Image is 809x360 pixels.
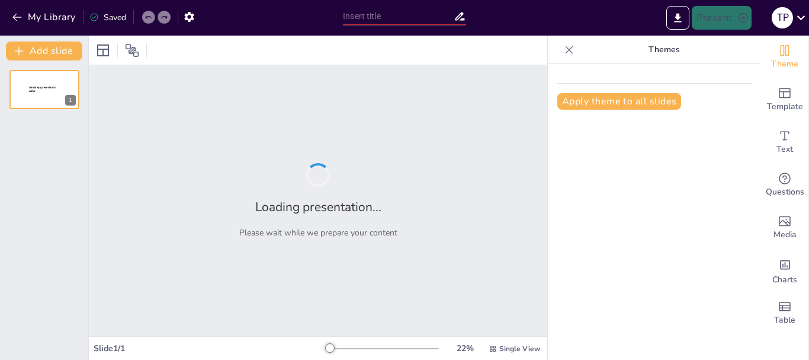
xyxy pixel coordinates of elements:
[9,70,79,109] div: 1
[125,43,139,58] span: Position
[94,41,113,60] div: Layout
[94,343,325,354] div: Slide 1 / 1
[666,6,689,30] button: Export to PowerPoint
[771,58,798,71] span: Theme
[774,314,795,327] span: Table
[767,100,803,113] span: Template
[772,6,793,30] button: T P
[692,6,751,30] button: Present
[761,36,808,78] div: Change the overall theme
[761,121,808,164] div: Add text boxes
[772,7,793,28] div: T P
[29,86,56,93] span: Sendsteps presentation editor
[89,12,126,23] div: Saved
[761,249,808,292] div: Add charts and graphs
[761,292,808,334] div: Add a table
[761,78,808,121] div: Add ready made slides
[343,8,454,25] input: Insert title
[255,199,381,215] h2: Loading presentation...
[65,95,76,106] div: 1
[9,8,81,27] button: My Library
[776,143,793,156] span: Text
[6,42,82,60] button: Add slide
[761,164,808,206] div: Get real-time input from your audience
[761,206,808,249] div: Add images, graphics, shapes or video
[772,273,797,286] span: Charts
[579,36,749,64] p: Themes
[766,186,804,199] span: Questions
[773,228,797,241] span: Media
[557,93,681,110] button: Apply theme to all slides
[451,343,479,354] div: 22 %
[239,227,397,238] p: Please wait while we prepare your content
[499,344,540,353] span: Single View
